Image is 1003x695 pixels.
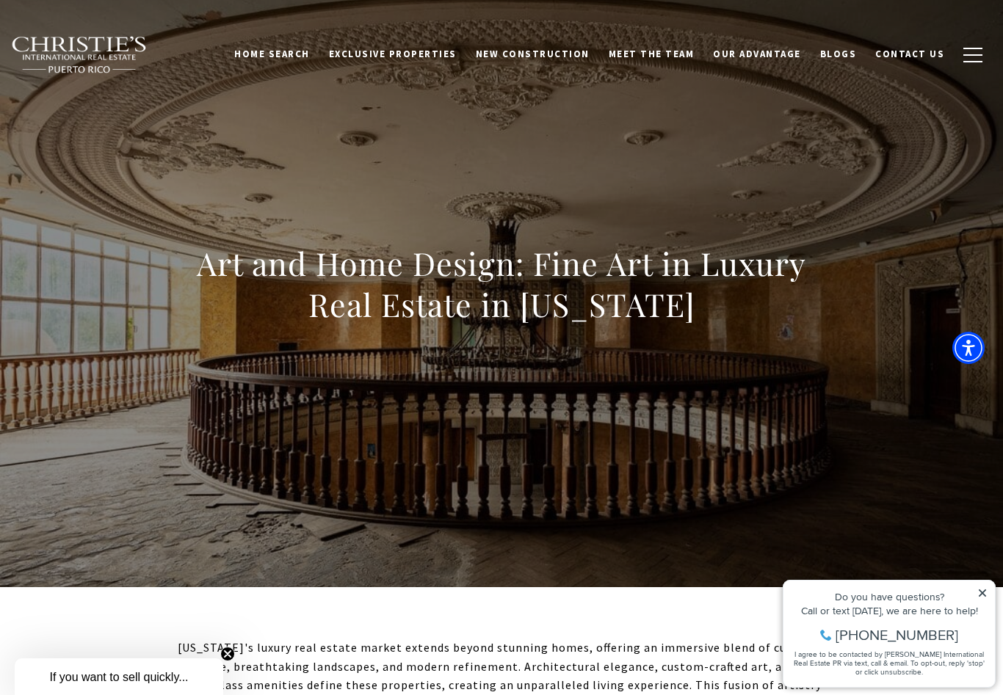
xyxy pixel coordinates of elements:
a: Meet the Team [599,40,704,68]
a: New Construction [466,40,599,68]
button: button [954,34,992,76]
span: I agree to be contacted by [PERSON_NAME] International Real Estate PR via text, call & email. To ... [18,90,209,118]
div: Call or text [DATE], we are here to help! [15,47,212,57]
span: New Construction [476,48,590,60]
h1: Art and Home Design: Fine Art in Luxury Real Estate in [US_STATE] [178,243,825,325]
div: Do you have questions? [15,33,212,43]
a: Exclusive Properties [319,40,466,68]
span: If you want to sell quickly... [49,671,188,683]
span: Blogs [820,48,857,60]
div: Accessibility Menu [952,332,985,364]
span: Our Advantage [713,48,801,60]
span: [PHONE_NUMBER] [60,69,183,84]
span: Exclusive Properties [329,48,457,60]
a: Blogs [811,40,866,68]
span: Contact Us [875,48,944,60]
div: If you want to sell quickly... Close teaser [15,658,223,695]
button: Close teaser [220,647,235,661]
a: Our Advantage [703,40,811,68]
a: Home Search [225,40,319,68]
img: Christie's International Real Estate black text logo [11,36,148,74]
